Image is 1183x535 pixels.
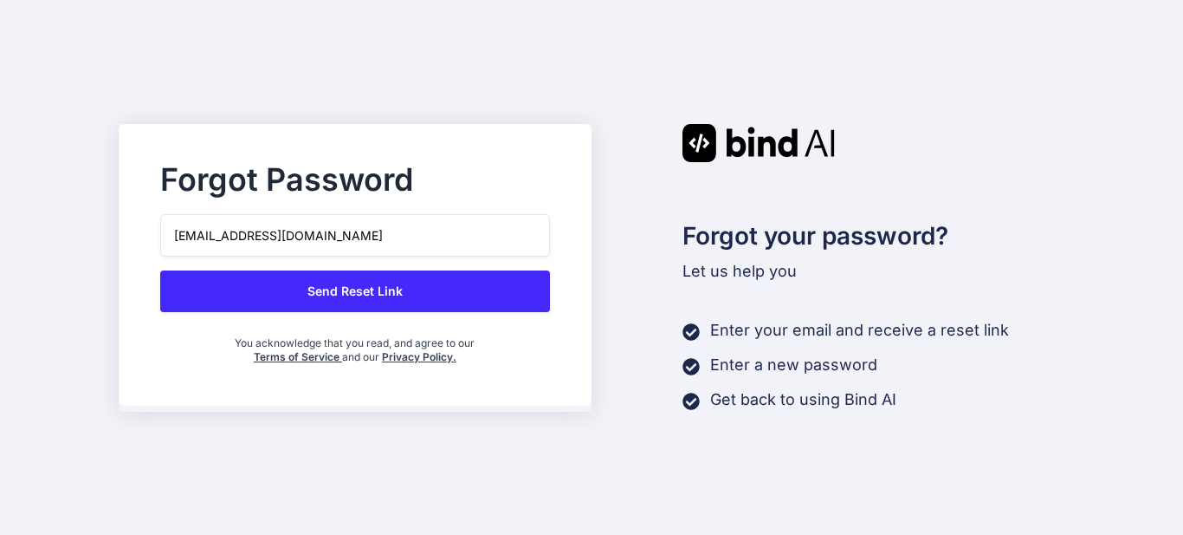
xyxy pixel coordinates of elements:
img: Bind AI logo [682,124,835,162]
p: Get back to using Bind AI [710,388,896,412]
h2: Forgot Password [160,166,550,193]
p: Enter a new password [710,353,877,377]
button: Send Reset Link [160,271,550,312]
div: You acknowledge that you read, and agree to our and our [225,326,485,364]
p: Enter your email and receive a reset link [710,318,1009,343]
p: Let us help you [682,259,1064,284]
h2: Forgot your password? [682,218,1064,254]
a: Privacy Policy. [382,350,456,363]
a: Terms of Service [254,350,342,363]
input: Please Enter Your Email [160,214,550,257]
